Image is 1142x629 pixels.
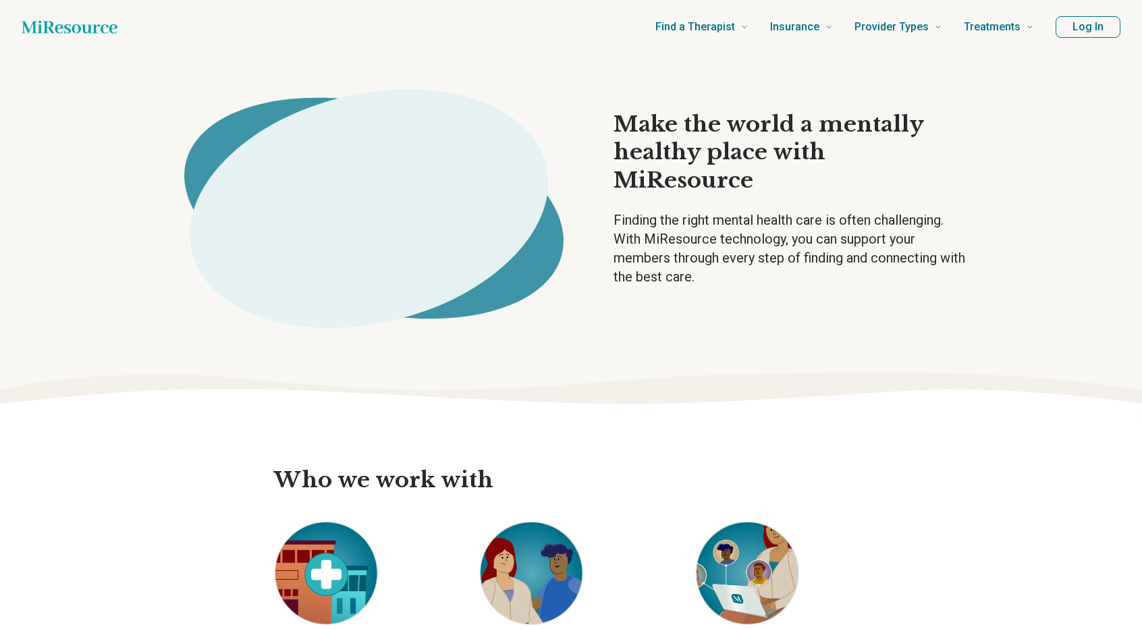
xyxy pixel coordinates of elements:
[655,18,735,36] span: Find a Therapist
[695,521,799,625] img: Digital Health
[22,13,117,40] a: Home page
[1056,16,1120,38] button: Log In
[274,521,378,625] img: Health plans
[614,211,970,286] p: Finding the right mental health care is often challenging. With MiResource technology, you can su...
[854,18,929,36] span: Provider Types
[964,18,1021,36] span: Treatments
[479,521,583,625] img: University Counseling Centers
[263,466,879,495] h2: Who we work with
[770,18,819,36] span: Insurance
[614,111,970,195] h1: Make the world a mentally healthy place with MiResource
